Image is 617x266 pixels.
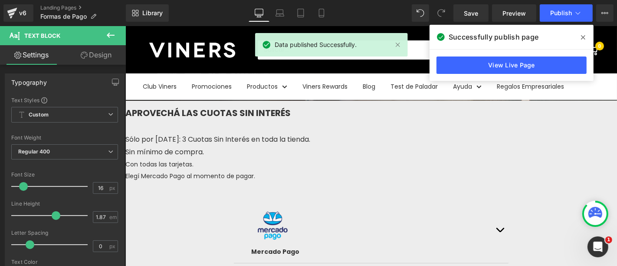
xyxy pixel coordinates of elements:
[40,13,87,20] span: Formas de Pago
[550,10,572,17] span: Publish
[449,32,538,42] span: Successfully publish page
[109,185,117,191] span: px
[605,236,612,243] span: 1
[177,55,222,66] a: Viners Rewards
[464,9,478,18] span: Save
[109,214,117,220] span: em
[66,55,106,66] a: Promociones
[445,19,454,29] a: Mi cuenta
[462,19,473,29] a: 0
[17,55,51,66] a: Club Viners
[126,4,169,22] a: New Library
[17,9,117,39] img: Viners
[540,4,593,22] button: Publish
[470,15,479,24] span: 0
[17,7,28,19] div: v6
[11,172,118,178] div: Font Size
[596,4,614,22] button: More
[24,32,60,39] span: Text Block
[237,55,250,66] a: Blog
[109,243,117,249] span: px
[126,221,174,230] strong: Mercado Pago
[11,74,47,86] div: Typography
[11,201,118,207] div: Line Height
[132,14,406,33] input: Buscar...
[406,14,428,33] button: Buscar
[275,40,357,50] span: Data published Successfully.
[265,55,312,66] a: Test de Paladar
[587,236,608,257] iframe: Intercom live chat
[11,259,118,265] div: Text Color
[269,4,290,22] a: Laptop
[11,135,118,141] div: Font Weight
[311,4,332,22] a: Mobile
[290,4,311,22] a: Tablet
[11,96,118,103] div: Text Styles
[502,9,526,18] span: Preview
[492,4,536,22] a: Preview
[65,45,128,65] a: Design
[142,9,163,17] span: Library
[433,4,450,22] button: Redo
[249,4,269,22] a: Desktop
[328,55,356,66] a: Ayuda
[436,57,587,74] a: View Live Page
[40,4,126,11] a: Landing Pages
[18,148,50,155] b: Regular 400
[121,55,162,66] a: Productos
[371,55,439,66] a: Regalos Empresariales
[11,230,118,236] div: Letter Spacing
[29,111,49,119] b: Custom
[3,4,33,22] a: v6
[412,4,429,22] button: Undo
